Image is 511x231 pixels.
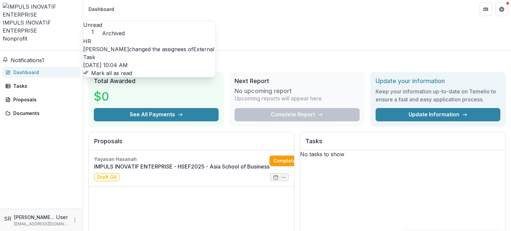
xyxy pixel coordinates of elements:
a: Update Information [376,108,500,121]
a: Proposals [3,94,80,105]
span: Nonprofit [3,35,27,42]
a: IMPULS INOVATIF ENTERPRISE - HSEF2025 - Asia School of Business [94,163,269,171]
button: Get Help [495,3,508,16]
p: changed the assignees of [83,45,216,61]
button: Notifications1 [3,56,44,64]
h1: Dashboard [88,55,506,67]
h2: Total Awarded [94,77,219,85]
h2: Tasks [305,138,500,150]
span: 1 [42,57,44,63]
button: More [71,216,79,224]
button: Partners [479,3,492,16]
h3: $0 [94,87,109,105]
a: External Task [83,46,214,60]
img: IMPULS INOVATIF ENTERPRISE [3,3,80,19]
div: IMPULS INOVATIF ENTERPRISE [3,19,80,35]
button: See All Payments [94,108,219,121]
span: Notifications [11,57,42,63]
h2: Update your information [376,77,500,85]
p: No tasks to show [300,150,505,158]
button: Mark all as read [83,69,132,77]
p: [EMAIL_ADDRESS][DOMAIN_NAME] [14,221,68,227]
span: [PERSON_NAME] [83,46,129,53]
div: Documents [13,110,75,117]
div: Dashboard [13,69,75,76]
a: Dashboard [3,67,80,78]
div: Proposals [13,96,75,103]
p: User [56,213,68,221]
a: Tasks [3,80,80,91]
p: [PERSON_NAME] HADI BIN [PERSON_NAME] [14,214,56,221]
h3: Keep your information up-to-date on Temelio to ensure a fast and easy application process. [376,87,500,103]
div: SYED ABDUL HADI BIN SYED ABDUL RAHMAN [4,215,11,223]
div: Tasks [13,82,75,89]
h3: No upcoming report [235,87,292,95]
a: Documents [3,108,80,119]
p: Upcoming reports will appear here. [235,94,323,102]
h2: Next Report [235,77,359,85]
div: Dashboard [88,6,114,13]
p: [DATE] 10:04 AM [83,61,216,69]
nav: breadcrumb [86,4,117,14]
a: Complete [269,156,308,166]
h2: Proposals [94,138,289,150]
